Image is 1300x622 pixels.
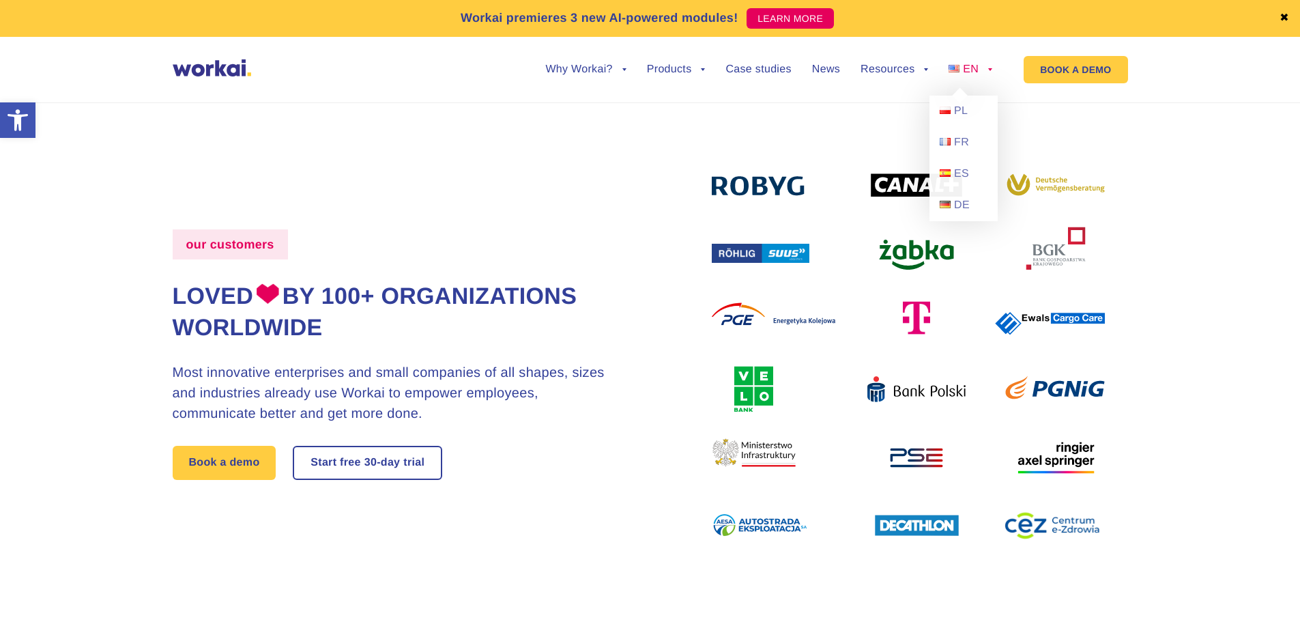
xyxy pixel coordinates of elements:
[812,64,840,75] a: News
[173,229,288,259] label: our customers
[929,190,998,221] a: DE
[954,168,969,180] span: ES
[861,64,928,75] a: Resources
[954,105,968,117] span: PL
[725,64,791,75] a: Case studies
[173,281,612,344] h1: Loved by 100+ organizations worldwide
[294,447,441,479] a: Start free30-daytrial
[954,199,970,211] span: DE
[954,137,969,148] span: FR
[929,96,998,127] a: PL
[1280,13,1289,24] a: ✖
[963,63,979,75] span: EN
[929,127,998,158] a: FR
[173,446,276,480] a: Book a demo
[364,457,401,468] i: 30-day
[173,363,612,424] h3: Most innovative enterprises and small companies of all shapes, sizes and industries already use W...
[747,8,834,29] a: LEARN MORE
[545,64,626,75] a: Why Workai?
[257,283,279,304] img: heart.png
[1024,56,1127,83] a: BOOK A DEMO
[929,158,998,190] a: ES
[461,9,738,27] p: Workai premieres 3 new AI-powered modules!
[647,64,706,75] a: Products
